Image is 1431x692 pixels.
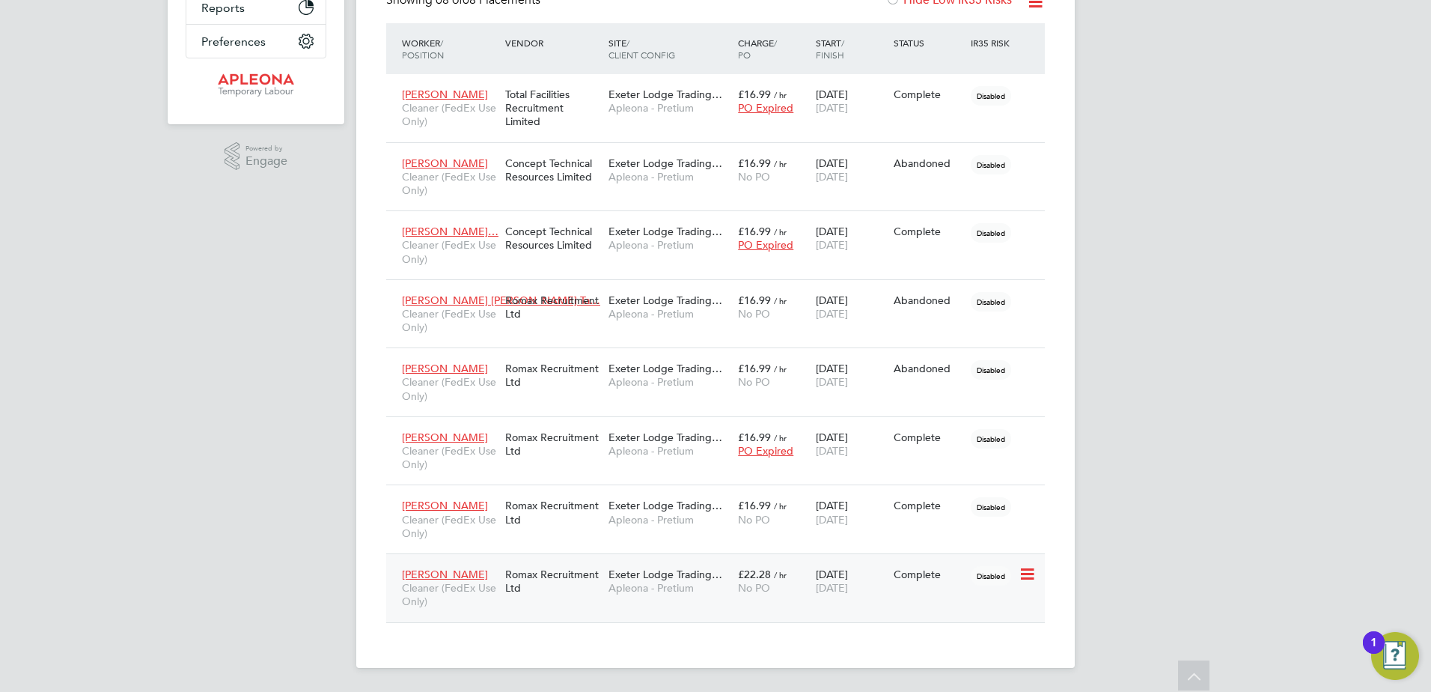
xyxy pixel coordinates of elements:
[738,431,771,444] span: £16.99
[774,569,787,580] span: / hr
[501,29,605,56] div: Vendor
[402,362,488,375] span: [PERSON_NAME]
[738,101,793,115] span: PO Expired
[501,217,605,259] div: Concept Technical Resources Limited
[1370,643,1377,662] div: 1
[816,375,848,389] span: [DATE]
[608,375,730,389] span: Apleona - Pretium
[501,354,605,396] div: Romax Recruitment Ltd
[608,170,730,183] span: Apleona - Pretium
[398,559,1045,572] a: [PERSON_NAME]Cleaner (FedEx Use Only)Romax Recruitment LtdExeter Lodge Trading…Apleona - Pretium£...
[734,29,812,68] div: Charge
[971,223,1011,243] span: Disabled
[738,294,771,307] span: £16.99
[398,353,1045,366] a: [PERSON_NAME]Cleaner (FedEx Use Only)Romax Recruitment LtdExeter Lodge Trading…Apleona - Pretium£...
[816,101,848,115] span: [DATE]
[738,225,771,238] span: £16.99
[812,29,890,68] div: Start
[812,217,890,259] div: [DATE]
[245,155,287,168] span: Engage
[398,422,1045,435] a: [PERSON_NAME]Cleaner (FedEx Use Only)Romax Recruitment LtdExeter Lodge Trading…Apleona - Pretium£...
[402,170,498,197] span: Cleaner (FedEx Use Only)
[816,581,848,595] span: [DATE]
[605,29,734,68] div: Site
[812,560,890,602] div: [DATE]
[894,88,964,101] div: Complete
[402,499,488,512] span: [PERSON_NAME]
[201,1,245,15] span: Reports
[608,101,730,115] span: Apleona - Pretium
[501,80,605,136] div: Total Facilities Recruitment Limited
[812,286,890,328] div: [DATE]
[816,37,844,61] span: / Finish
[816,307,848,321] span: [DATE]
[894,431,964,444] div: Complete
[398,79,1045,92] a: [PERSON_NAME]Cleaner (FedEx Use Only)Total Facilities Recruitment LimitedExeter Lodge Trading…Apl...
[816,238,848,252] span: [DATE]
[501,286,605,328] div: Romax Recruitment Ltd
[608,499,722,512] span: Exeter Lodge Trading…
[402,37,444,61] span: / Position
[816,170,848,183] span: [DATE]
[402,88,488,101] span: [PERSON_NAME]
[608,581,730,595] span: Apleona - Pretium
[402,101,498,128] span: Cleaner (FedEx Use Only)
[894,157,964,170] div: Abandoned
[738,157,771,170] span: £16.99
[608,238,730,252] span: Apleona - Pretium
[501,491,605,533] div: Romax Recruitment Ltd
[738,499,771,512] span: £16.99
[894,294,964,307] div: Abandoned
[812,80,890,122] div: [DATE]
[816,444,848,458] span: [DATE]
[608,444,730,458] span: Apleona - Pretium
[201,34,266,49] span: Preferences
[398,29,501,68] div: Worker
[608,225,722,238] span: Exeter Lodge Trading…
[608,37,675,61] span: / Client Config
[738,37,777,61] span: / PO
[608,307,730,321] span: Apleona - Pretium
[402,294,600,307] span: [PERSON_NAME] [PERSON_NAME] Ta…
[501,149,605,191] div: Concept Technical Resources Limited
[402,513,498,540] span: Cleaner (FedEx Use Only)
[1371,632,1419,680] button: Open Resource Center, 1 new notification
[398,148,1045,161] a: [PERSON_NAME]Cleaner (FedEx Use Only)Concept Technical Resources LimitedExeter Lodge Trading…Aple...
[774,500,787,512] span: / hr
[738,513,770,526] span: No PO
[738,362,771,375] span: £16.99
[894,499,964,512] div: Complete
[608,568,722,581] span: Exeter Lodge Trading…
[738,444,793,458] span: PO Expired
[967,29,1019,56] div: IR35 Risk
[812,491,890,533] div: [DATE]
[971,566,1011,586] span: Disabled
[501,560,605,602] div: Romax Recruitment Ltd
[398,285,1045,298] a: [PERSON_NAME] [PERSON_NAME] Ta…Cleaner (FedEx Use Only)Romax Recruitment LtdExeter Lodge Trading…...
[186,73,326,97] a: Go to home page
[402,431,488,444] span: [PERSON_NAME]
[402,568,488,581] span: [PERSON_NAME]
[402,157,488,170] span: [PERSON_NAME]
[608,294,722,307] span: Exeter Lodge Trading…
[971,429,1011,449] span: Disabled
[774,158,787,169] span: / hr
[608,362,722,375] span: Exeter Lodge Trading…
[774,363,787,374] span: / hr
[402,238,498,265] span: Cleaner (FedEx Use Only)
[245,142,287,155] span: Powered by
[738,170,770,183] span: No PO
[501,423,605,465] div: Romax Recruitment Ltd
[812,423,890,465] div: [DATE]
[608,157,722,170] span: Exeter Lodge Trading…
[738,568,771,581] span: £22.28
[402,581,498,608] span: Cleaner (FedEx Use Only)
[738,88,771,101] span: £16.99
[816,513,848,526] span: [DATE]
[402,225,498,238] span: [PERSON_NAME]…
[971,86,1011,106] span: Disabled
[894,568,964,581] div: Complete
[812,149,890,191] div: [DATE]
[398,216,1045,229] a: [PERSON_NAME]…Cleaner (FedEx Use Only)Concept Technical Resources LimitedExeter Lodge Trading…Apl...
[774,89,787,100] span: / hr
